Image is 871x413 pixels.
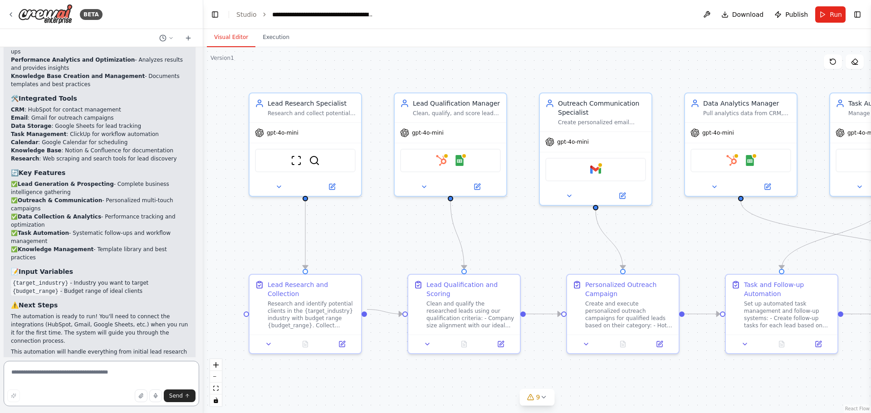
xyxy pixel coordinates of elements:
[771,6,812,23] button: Publish
[520,389,555,406] button: 9
[597,190,648,201] button: Open in side panel
[11,123,51,129] strong: Data Storage
[845,406,870,411] a: React Flow attribution
[426,280,514,298] div: Lead Qualification and Scoring
[11,287,60,296] code: {budget_range}
[11,312,188,345] p: The automation is ready to run! You'll need to connect the integrations (HubSpot, Gmail, Google S...
[268,280,356,298] div: Lead Research and Collection
[80,9,103,20] div: BETA
[566,274,680,354] div: Personalized Outreach CampaignCreate and execute personalized outreach campaigns for qualified le...
[11,131,66,137] strong: Task Management
[11,180,188,262] p: ✅ - Complete business intelligence gathering ✅ - Personalized multi-touch campaigns ✅ - Performan...
[210,54,234,62] div: Version 1
[149,389,162,402] button: Click to speak your automation idea
[11,279,188,287] li: - Industry you want to target
[445,339,484,350] button: No output available
[11,155,39,162] strong: Research
[11,147,61,154] strong: Knowledge Base
[181,33,196,44] button: Start a new chat
[18,246,93,253] strong: Knowledge Management
[291,155,302,166] img: ScrapeWebsiteTool
[268,110,356,117] div: Research and collect potential client data including business size, industry, technology stack, a...
[446,201,469,269] g: Edge from 5354a41a-0a28-43dc-b4a5-1f231ae6d16e to 1b5b247a-c917-44ec-9a06-569526ef32a9
[11,94,188,103] h3: 🛠
[209,8,221,21] button: Hide left sidebar
[210,359,222,371] button: zoom in
[236,11,257,18] a: Studio
[11,106,188,114] li: : HubSpot for contact management
[11,139,38,146] strong: Calendar
[11,72,188,88] li: - Documents templates and best practices
[558,119,646,126] div: Create personalized email campaigns, LinkedIn messages, and follow-up sequences for qualified lea...
[19,268,73,275] strong: Input Variables
[207,28,255,47] button: Visual Editor
[367,305,402,319] g: Edge from 01a8e727-d2d1-44b6-a112-92bfa6dbc83b to 1b5b247a-c917-44ec-9a06-569526ef32a9
[725,274,838,354] div: Task and Follow-up AutomationSet up automated task management and follow-up systems: - Create fol...
[164,389,196,402] button: Send
[536,393,540,402] span: 9
[309,155,320,166] img: SerperDevTool
[11,39,188,56] li: - Sets up systematic follow-ups
[11,301,188,310] h3: ⚠️
[18,214,101,220] strong: Data Collection & Analytics
[585,280,673,298] div: Personalized Outreach Campaign
[407,274,521,354] div: Lead Qualification and ScoringClean and qualify the researched leads using our qualification crit...
[19,169,65,176] strong: Key Features
[785,10,808,19] span: Publish
[557,138,589,146] span: gpt-4o-mini
[11,168,188,177] h3: 🔄
[18,4,73,24] img: Logo
[830,10,842,19] span: Run
[11,56,188,72] li: - Analyzes results and provides insights
[236,10,374,19] nav: breadcrumb
[413,110,501,117] div: Clean, qualify, and score leads based on predefined criteria, then store qualified leads in CRM s...
[11,114,188,122] li: : Gmail for outreach campaigns
[19,95,77,102] strong: Integrated Tools
[286,339,325,350] button: No output available
[11,155,188,163] li: : Web scraping and search tools for lead discovery
[11,348,188,372] p: This automation will handle everything from initial lead research through to performance analysis...
[436,155,447,166] img: HubSpot
[268,99,356,108] div: Lead Research Specialist
[11,57,135,63] strong: Performance Analytics and Optimization
[685,310,720,319] g: Edge from 2670e924-b0b2-467d-b5c1-b89c38b2689a to d2abef1c-289f-4acb-8a03-edd5b5bdeb1d
[590,164,601,175] img: Gmail
[210,394,222,406] button: toggle interactivity
[19,301,58,309] strong: Next Steps
[413,99,501,108] div: Lead Qualification Manager
[210,371,222,383] button: zoom out
[815,6,846,23] button: Run
[169,392,183,399] span: Send
[526,310,561,319] g: Edge from 1b5b247a-c917-44ec-9a06-569526ef32a9 to 2670e924-b0b2-467d-b5c1-b89c38b2689a
[210,383,222,394] button: fit view
[451,181,503,192] button: Open in side panel
[255,28,297,47] button: Execution
[301,201,310,269] g: Edge from b19144ce-e5a7-4075-9c50-65259d2142f6 to 01a8e727-d2d1-44b6-a112-92bfa6dbc83b
[11,279,70,287] code: {target_industry}
[11,130,188,138] li: : ClickUp for workflow automation
[18,230,69,236] strong: Task Automation
[7,389,20,402] button: Improve this prompt
[591,210,627,269] g: Edge from 45b541b7-bc9b-497c-974d-49f385476804 to 2670e924-b0b2-467d-b5c1-b89c38b2689a
[326,339,357,350] button: Open in side panel
[726,155,737,166] img: HubSpot
[558,99,646,117] div: Outreach Communication Specialist
[11,146,188,155] li: : Notion & Confluence for documentation
[684,92,798,197] div: Data Analytics ManagerPull analytics data from CRM, track performance metrics, and generate compr...
[539,92,652,206] div: Outreach Communication SpecialistCreate personalized email campaigns, LinkedIn messages, and foll...
[742,181,793,192] button: Open in side panel
[156,33,177,44] button: Switch to previous chat
[18,181,114,187] strong: Lead Generation & Prospecting
[11,287,188,295] li: - Budget range of ideal clients
[11,138,188,146] li: : Google Calendar for scheduling
[703,110,791,117] div: Pull analytics data from CRM, track performance metrics, and generate comprehensive reports on le...
[135,389,147,402] button: Upload files
[732,10,764,19] span: Download
[763,339,801,350] button: No output available
[485,339,516,350] button: Open in side panel
[703,99,791,108] div: Data Analytics Manager
[268,300,356,329] div: Research and identify potential clients in the {target_industry} industry with budget range {budg...
[210,359,222,406] div: React Flow controls
[11,73,145,79] strong: Knowledge Base Creation and Management
[11,122,188,130] li: : Google Sheets for lead tracking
